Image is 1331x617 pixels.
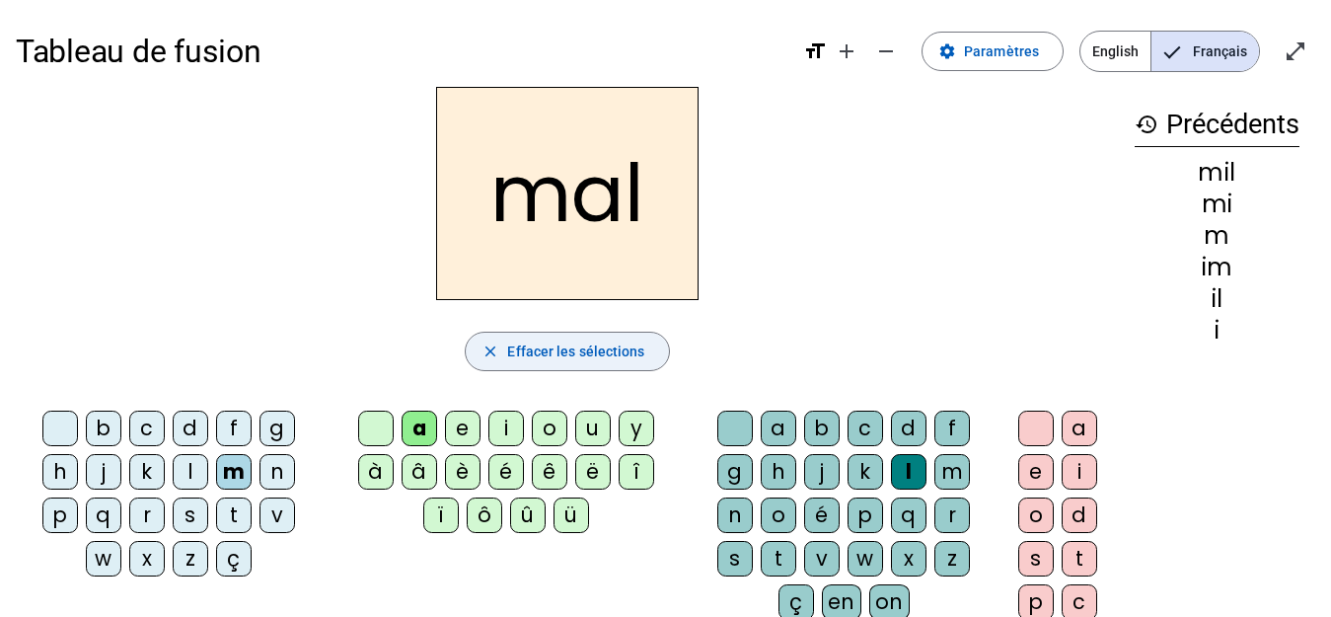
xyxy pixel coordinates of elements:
div: x [129,541,165,577]
div: r [934,498,970,533]
div: w [848,541,883,577]
div: t [1062,541,1097,577]
div: mi [1135,193,1299,216]
div: o [761,498,796,533]
div: q [86,498,121,533]
mat-button-toggle-group: Language selection [1079,31,1260,72]
div: l [891,454,926,490]
button: Entrer en plein écran [1276,32,1315,71]
mat-icon: settings [938,42,956,60]
span: Français [1151,32,1259,71]
div: e [445,411,481,446]
div: m [1135,224,1299,248]
div: j [804,454,840,490]
div: b [804,411,840,446]
h3: Précédents [1135,103,1299,147]
div: â [402,454,437,490]
div: n [259,454,295,490]
div: f [216,411,252,446]
div: ï [423,498,459,533]
button: Paramètres [922,32,1064,71]
div: é [804,498,840,533]
div: ô [467,498,502,533]
div: x [891,541,926,577]
button: Augmenter la taille de la police [827,32,866,71]
div: o [1018,498,1054,533]
div: a [1062,411,1097,446]
span: English [1080,32,1150,71]
div: î [619,454,654,490]
div: k [848,454,883,490]
div: mil [1135,161,1299,185]
div: i [1062,454,1097,490]
div: û [510,498,546,533]
div: c [848,411,883,446]
div: z [934,541,970,577]
div: e [1018,454,1054,490]
div: m [934,454,970,490]
div: n [717,498,753,533]
div: l [173,454,208,490]
button: Effacer les sélections [465,332,669,371]
div: à [358,454,394,490]
div: ü [554,498,589,533]
div: p [848,498,883,533]
div: f [934,411,970,446]
div: c [129,411,165,446]
div: z [173,541,208,577]
div: d [173,411,208,446]
div: r [129,498,165,533]
div: i [1135,319,1299,343]
div: b [86,411,121,446]
div: i [488,411,524,446]
div: ç [216,541,252,577]
div: w [86,541,121,577]
div: g [717,454,753,490]
div: v [804,541,840,577]
div: d [1062,498,1097,533]
h1: Tableau de fusion [16,20,787,83]
h2: mal [436,87,699,300]
span: Paramètres [964,39,1039,63]
div: a [761,411,796,446]
div: g [259,411,295,446]
mat-icon: open_in_full [1284,39,1307,63]
span: Effacer les sélections [507,340,644,363]
div: y [619,411,654,446]
div: d [891,411,926,446]
div: q [891,498,926,533]
div: k [129,454,165,490]
div: o [532,411,567,446]
mat-icon: format_size [803,39,827,63]
mat-icon: remove [874,39,898,63]
div: v [259,498,295,533]
mat-icon: history [1135,113,1158,136]
mat-icon: add [835,39,858,63]
div: h [42,454,78,490]
div: t [761,541,796,577]
button: Diminuer la taille de la police [866,32,906,71]
div: ë [575,454,611,490]
div: im [1135,256,1299,279]
div: ê [532,454,567,490]
div: il [1135,287,1299,311]
div: s [1018,541,1054,577]
div: s [717,541,753,577]
div: j [86,454,121,490]
div: p [42,498,78,533]
div: t [216,498,252,533]
div: u [575,411,611,446]
div: h [761,454,796,490]
div: è [445,454,481,490]
mat-icon: close [481,343,499,360]
div: m [216,454,252,490]
div: a [402,411,437,446]
div: s [173,498,208,533]
div: é [488,454,524,490]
